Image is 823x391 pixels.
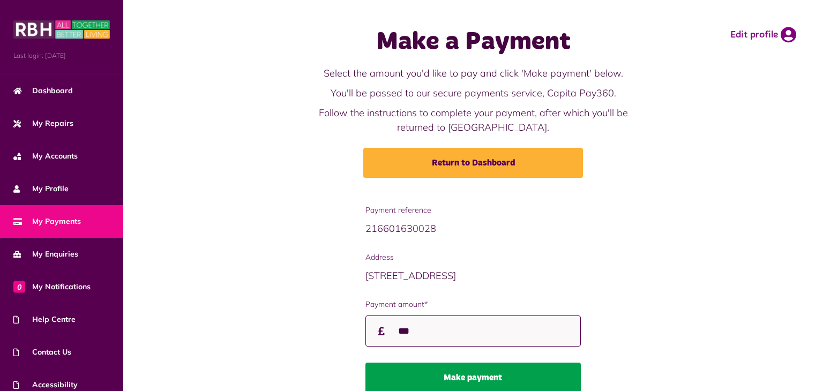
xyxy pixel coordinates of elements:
[13,19,110,40] img: MyRBH
[365,299,581,310] label: Payment amount*
[13,281,25,292] span: 0
[13,281,91,292] span: My Notifications
[309,106,638,134] p: Follow the instructions to complete your payment, after which you'll be returned to [GEOGRAPHIC_D...
[365,269,456,282] span: [STREET_ADDRESS]
[13,216,81,227] span: My Payments
[13,183,69,194] span: My Profile
[13,379,78,390] span: Accessibility
[13,151,78,162] span: My Accounts
[13,85,73,96] span: Dashboard
[365,252,581,263] span: Address
[13,314,76,325] span: Help Centre
[309,27,638,58] h1: Make a Payment
[309,66,638,80] p: Select the amount you'd like to pay and click 'Make payment' below.
[13,347,71,358] span: Contact Us
[363,148,583,178] a: Return to Dashboard
[13,118,73,129] span: My Repairs
[13,51,110,61] span: Last login: [DATE]
[730,27,796,43] a: Edit profile
[13,249,78,260] span: My Enquiries
[365,205,581,216] span: Payment reference
[309,86,638,100] p: You'll be passed to our secure payments service, Capita Pay360.
[365,222,436,235] span: 216601630028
